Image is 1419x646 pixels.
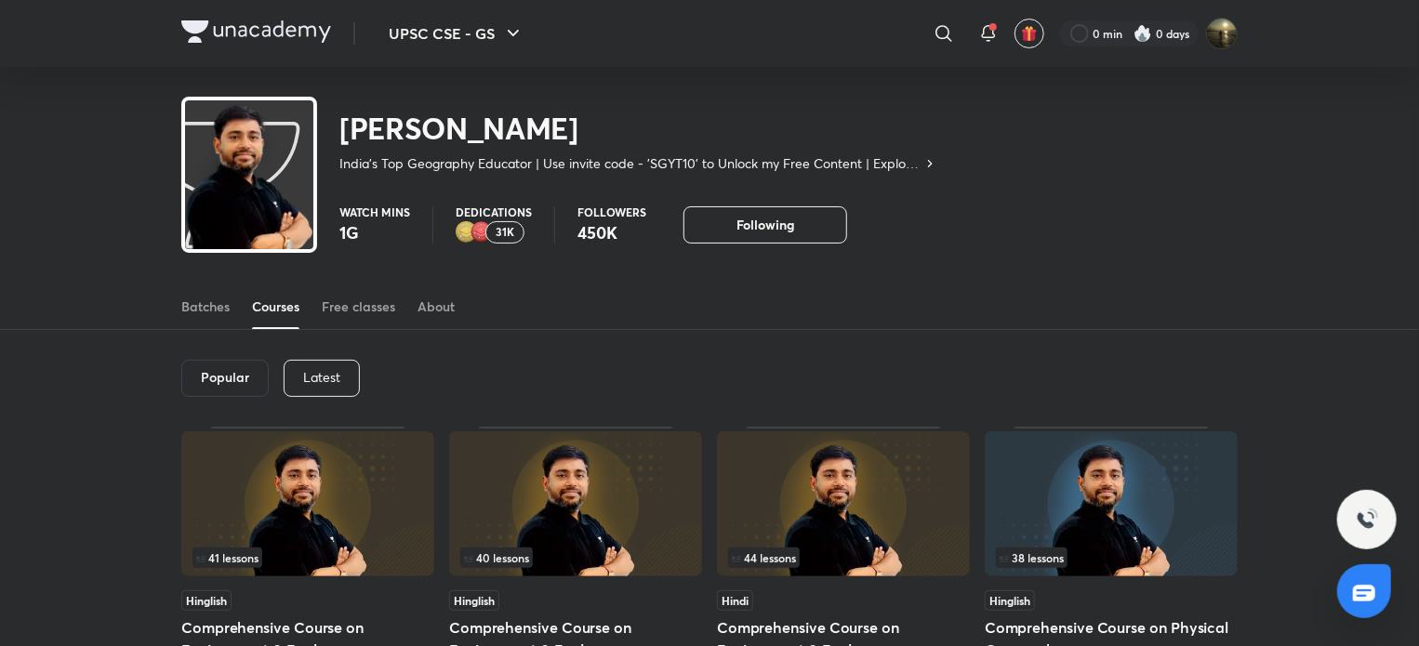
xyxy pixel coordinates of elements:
[181,20,331,47] a: Company Logo
[252,297,299,316] div: Courses
[464,552,529,563] span: 40 lessons
[449,431,702,576] img: Thumbnail
[1021,25,1038,42] img: avatar
[496,226,514,239] p: 31K
[717,590,753,611] span: Hindi
[1000,552,1064,563] span: 38 lessons
[201,370,249,385] h6: Popular
[996,547,1227,568] div: infosection
[985,590,1035,611] span: Hinglish
[418,284,455,329] a: About
[181,20,331,43] img: Company Logo
[732,552,796,563] span: 44 lessons
[339,206,410,218] p: Watch mins
[456,206,532,218] p: Dedications
[322,297,395,316] div: Free classes
[196,552,259,563] span: 41 lessons
[185,104,313,283] img: class
[996,547,1227,568] div: infocontainer
[736,216,794,234] span: Following
[192,547,423,568] div: infocontainer
[577,221,646,244] p: 450K
[181,590,232,611] span: Hinglish
[181,431,434,576] img: Thumbnail
[192,547,423,568] div: left
[418,297,455,316] div: About
[728,547,959,568] div: infocontainer
[1015,19,1044,48] button: avatar
[985,431,1238,576] img: Thumbnail
[339,221,410,244] p: 1G
[1206,18,1238,49] img: Omkar Gote
[303,370,340,385] p: Latest
[322,284,395,329] a: Free classes
[460,547,691,568] div: infosection
[339,154,922,173] p: India's Top Geography Educator | Use invite code - 'SGYT10' to Unlock my Free Content | Explore t...
[577,206,646,218] p: Followers
[449,590,499,611] span: Hinglish
[728,547,959,568] div: infosection
[181,297,230,316] div: Batches
[192,547,423,568] div: infosection
[252,284,299,329] a: Courses
[471,221,493,244] img: educator badge1
[456,221,478,244] img: educator badge2
[460,547,691,568] div: infocontainer
[181,284,230,329] a: Batches
[378,15,536,52] button: UPSC CSE - GS
[460,547,691,568] div: left
[717,431,970,576] img: Thumbnail
[339,110,937,147] h2: [PERSON_NAME]
[728,547,959,568] div: left
[683,206,847,244] button: Following
[1134,24,1152,43] img: streak
[996,547,1227,568] div: left
[1356,508,1378,531] img: ttu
